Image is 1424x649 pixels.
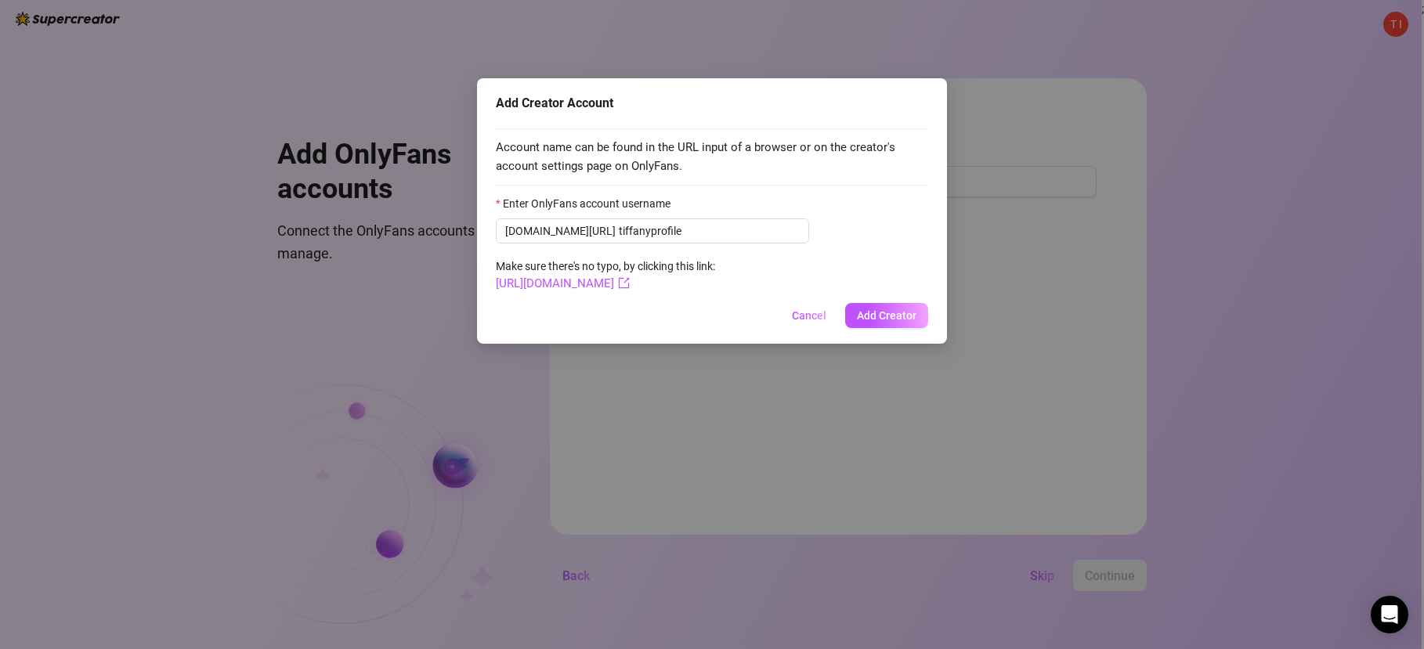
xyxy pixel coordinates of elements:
[857,309,916,322] span: Add Creator
[779,303,839,328] button: Cancel
[496,94,928,113] div: Add Creator Account
[618,277,630,289] span: export
[496,260,715,290] span: Make sure there's no typo, by clicking this link:
[1371,596,1408,633] div: Open Intercom Messenger
[845,303,928,328] button: Add Creator
[496,195,681,212] label: Enter OnlyFans account username
[792,309,826,322] span: Cancel
[505,222,616,240] span: [DOMAIN_NAME][URL]
[496,139,928,175] span: Account name can be found in the URL input of a browser or on the creator's account settings page...
[496,276,630,290] a: [URL][DOMAIN_NAME]export
[619,222,800,240] input: Enter OnlyFans account username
